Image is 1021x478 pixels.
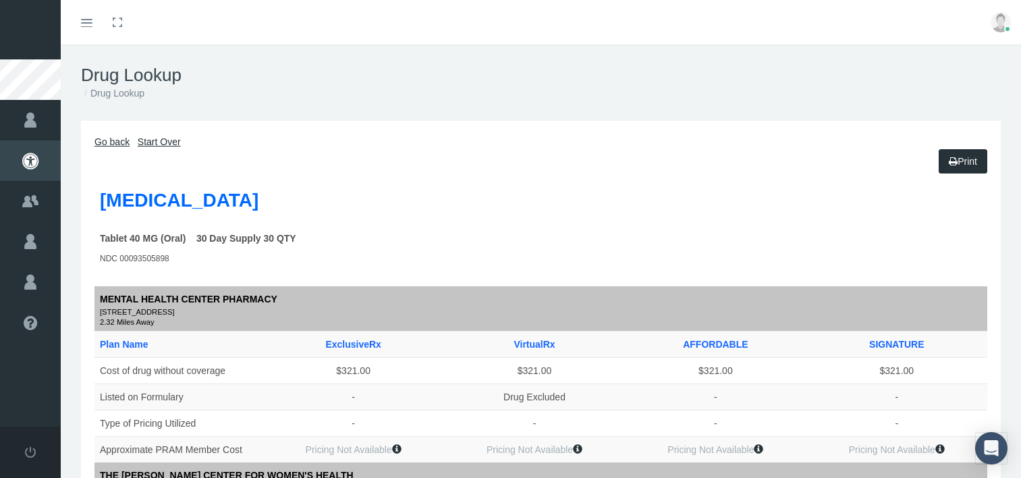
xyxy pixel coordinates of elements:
a: Print [939,149,987,174]
td: Listed on Formulary [94,383,263,410]
th: Plan Name [94,331,263,357]
b: MENTAL HEALTH CENTER PHARMACY [100,294,277,304]
td: - [263,383,443,410]
td: - [263,410,443,436]
td: - [806,383,987,410]
a: Start Over [138,136,181,147]
td: $321.00 [806,357,987,383]
td: $321.00 [625,357,806,383]
td: Cost of drug without coverage [94,357,263,383]
a: Go back [94,136,130,147]
td: Pricing Not Available [625,436,806,462]
td: Pricing Not Available [263,436,443,462]
td: - [444,410,625,436]
td: Pricing Not Available [444,436,625,462]
label: [MEDICAL_DATA] [100,186,258,215]
td: Approximate PRAM Member Cost [94,436,263,462]
img: user-placeholder.jpg [991,12,1011,32]
th: AFFORDABLE [625,331,806,357]
h1: Drug Lookup [81,65,1001,86]
td: - [625,410,806,436]
td: Drug Excluded [444,383,625,410]
label: Tablet 40 MG (Oral) 30 Day Supply 30 QTY [100,231,296,246]
small: 2.32 Miles Away [100,319,982,325]
td: - [806,410,987,436]
label: NDC 00093505898 [100,253,169,265]
td: $321.00 [263,357,443,383]
th: ExclusiveRx [263,331,443,357]
td: Type of Pricing Utilized [94,410,263,436]
td: Pricing Not Available [806,436,987,462]
div: Open Intercom Messenger [975,432,1008,464]
th: SIGNATURE [806,331,987,357]
td: $321.00 [444,357,625,383]
li: Drug Lookup [81,86,144,101]
th: VirtualRx [444,331,625,357]
small: [STREET_ADDRESS] [100,307,982,319]
td: - [625,383,806,410]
